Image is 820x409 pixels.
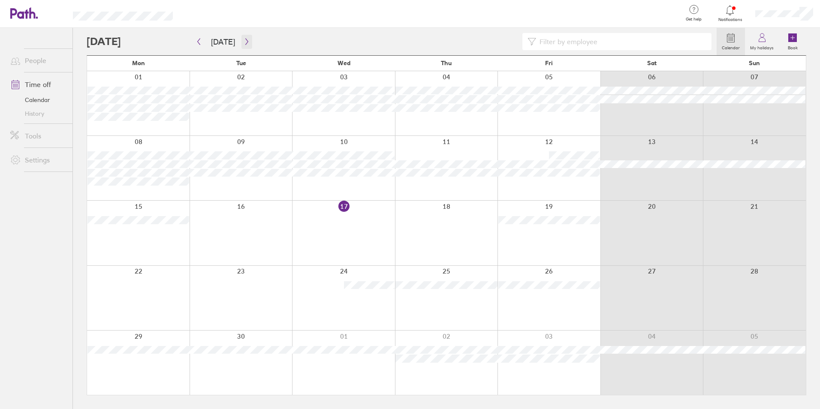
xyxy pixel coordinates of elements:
[745,28,779,55] a: My holidays
[680,17,708,22] span: Get help
[545,60,553,66] span: Fri
[204,35,242,49] button: [DATE]
[3,76,72,93] a: Time off
[647,60,657,66] span: Sat
[3,151,72,168] a: Settings
[716,4,744,22] a: Notifications
[3,52,72,69] a: People
[3,93,72,107] a: Calendar
[749,60,760,66] span: Sun
[783,43,803,51] label: Book
[338,60,350,66] span: Wed
[441,60,452,66] span: Thu
[536,33,706,50] input: Filter by employee
[236,60,246,66] span: Tue
[717,43,745,51] label: Calendar
[779,28,806,55] a: Book
[745,43,779,51] label: My holidays
[716,17,744,22] span: Notifications
[717,28,745,55] a: Calendar
[132,60,145,66] span: Mon
[3,127,72,144] a: Tools
[3,107,72,120] a: History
